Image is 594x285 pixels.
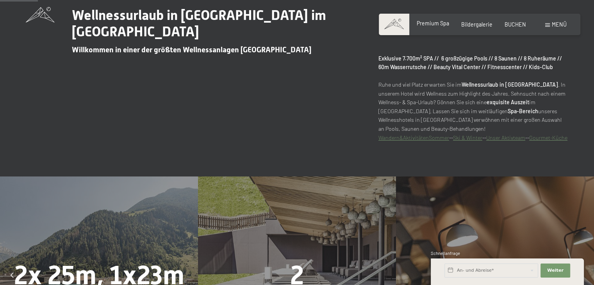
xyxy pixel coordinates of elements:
[378,54,568,142] p: Ruhe und viel Platz erwarten Sie im . In unserem Hotel wird Wellness zum Highlight des Jahres. Se...
[540,264,570,278] button: Weiter
[431,251,460,256] span: Schnellanfrage
[378,55,562,71] strong: Exklusive 7.700m² SPA // 6 großzügige Pools // 8 Saunen // 8 Ruheräume // 60m Wasserrutsche // Be...
[72,7,326,39] span: Wellnessurlaub in [GEOGRAPHIC_DATA] im [GEOGRAPHIC_DATA]
[461,21,492,28] a: Bildergalerie
[508,108,538,114] strong: Spa-Bereich
[552,21,567,28] span: Menü
[378,134,449,141] a: Wandern&AktivitätenSommer
[547,267,564,274] span: Weiter
[417,20,449,27] a: Premium Spa
[72,45,311,54] span: Willkommen in einer der größten Wellnessanlagen [GEOGRAPHIC_DATA]
[529,134,567,141] a: Gourmet-Küche
[462,81,558,88] strong: Wellnessurlaub in [GEOGRAPHIC_DATA]
[505,21,526,28] a: BUCHEN
[453,134,482,141] a: Ski & Winter
[487,99,529,105] strong: exquisite Auszeit
[486,134,525,141] a: Unser Aktivteam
